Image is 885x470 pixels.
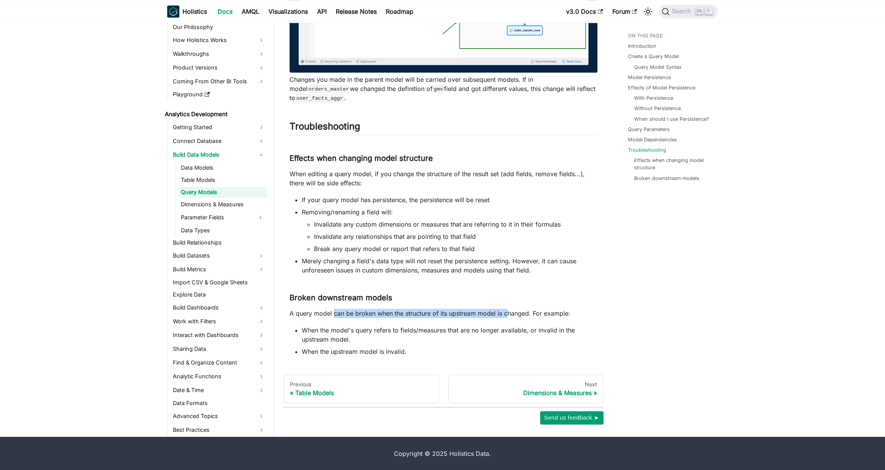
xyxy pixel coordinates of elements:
a: Broken downstream models [634,175,699,182]
div: Previous [290,381,433,388]
a: Analytics Development [163,109,267,120]
div: Copyright © 2025 Holistics Data. [199,449,686,458]
button: Search (Ctrl+K) [659,5,718,18]
img: Holistics [167,5,179,18]
a: Date & Time [171,384,267,396]
li: Merely changing a field's data type will not reset the persistence setting. However, it can cause... [302,256,597,275]
a: Data Models [179,162,267,173]
a: Visualizations [264,5,312,18]
a: Connect Database [171,135,267,147]
a: Data Formats [171,398,267,408]
a: Build Data Models [171,149,267,161]
p: Changes you made in the parent model will be carried over subsequent models. If in model we chang... [290,75,597,102]
a: With Persistence [634,94,673,102]
a: Playground [171,89,267,100]
a: NextDimensions & Measures [448,374,604,404]
a: Parameter Fields [179,211,254,224]
div: Next [455,381,597,388]
a: Table Models [179,175,267,185]
button: Send us feedback ► [540,411,604,424]
a: Build Metrics [171,263,267,276]
a: Sharing Data [171,343,267,355]
a: Effects of Model Persistence [628,84,695,91]
a: Build Dashboards [171,301,267,314]
kbd: K [705,8,713,15]
a: v3.0 Docs [561,5,607,18]
a: Data Types [179,225,267,236]
a: Query Models [179,187,267,198]
a: Query Parameters [628,126,670,133]
a: HolisticsHolistics [167,5,207,18]
a: Model Dependencies [628,136,677,143]
a: Introduction [628,42,656,50]
h2: Troubleshooting [290,121,597,135]
div: Table Models [290,389,433,397]
a: Best Practices [171,424,267,436]
a: Work with Filters [171,315,267,327]
a: Build Datasets [171,250,267,262]
a: Troubleshooting [628,146,666,154]
li: If your query model has persistence, the persistence will be reset [302,195,597,204]
a: Coming From Other BI Tools [171,75,267,88]
b: Holistics [182,7,207,16]
p: A query model can be broken when the structure of its upstream model is changed. For example: [290,309,597,318]
button: Switch between dark and light mode (currently light mode) [642,5,654,18]
li: Invalidate any relationships that are pointing to that field [314,232,597,241]
a: Our Philosophy [171,22,267,32]
a: Product Versions [171,62,267,74]
code: gmv [433,85,444,93]
a: Roadmap [381,5,418,18]
a: Docs [213,5,237,18]
a: Dimensions & Measures [179,199,267,210]
li: Removing/renaming a field will: [302,207,597,253]
a: AMQL [237,5,264,18]
li: Invalidate any custom dimensions or measures that are referring to it in their formulas [314,220,597,229]
a: Analytic Functions [171,370,267,382]
button: Expand sidebar category 'Parameter Fields' [254,211,267,224]
a: Find & Organize Content [171,357,267,369]
a: Model Persistence [628,74,671,81]
a: PreviousTable Models [283,374,439,404]
a: Release Notes [331,5,381,18]
a: Walkthroughs [171,48,267,60]
a: Without Persistence [634,105,681,112]
span: Send us feedback ► [544,413,600,423]
a: Effects when changing model structure [634,157,710,171]
h3: Effects when changing model structure [290,154,597,163]
a: Forum [607,5,641,18]
div: Dimensions & Measures [455,389,597,397]
h3: Broken downstream models [290,293,597,303]
a: Query Model Syntax [634,63,682,71]
li: When the upstream model is invalid. [302,347,597,356]
a: Getting Started [171,121,267,133]
a: API [312,5,331,18]
a: Import CSV & Google Sheets [171,277,267,288]
a: How Holistics Works [171,34,267,46]
a: Advanced Topics [171,410,267,422]
code: user_facts_aggr [295,94,344,102]
a: Create a Query Model [628,53,679,60]
span: Search [669,8,696,15]
code: orders_master [307,85,350,93]
nav: Docs pages [283,374,604,404]
a: Build Relationships [171,237,267,248]
a: Explore Data [171,289,267,300]
a: Interact with Dashboards [171,329,267,341]
li: Break any query model or report that refers to that field [314,244,597,253]
li: When the model's query refers to fields/measures that are no longer available, or invalid in the ... [302,326,597,344]
p: When editing a query model, if you change the structure of the result set (add fields, remove fie... [290,169,597,188]
a: When should I use Persistence? [634,115,709,123]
